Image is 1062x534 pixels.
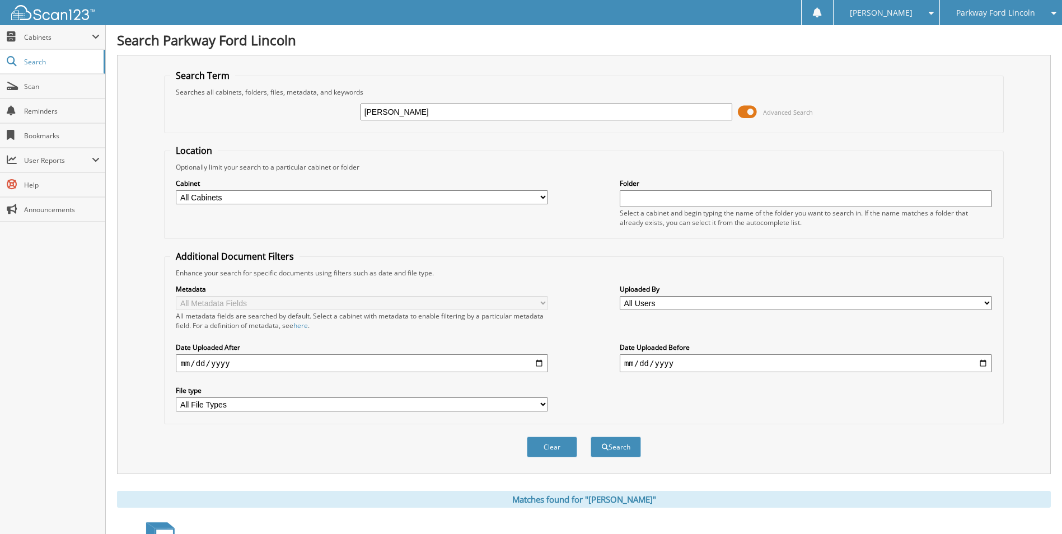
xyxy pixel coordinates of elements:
span: Search [24,57,98,67]
button: Clear [527,437,577,457]
label: Cabinet [176,179,548,188]
span: Announcements [24,205,100,214]
label: Date Uploaded After [176,343,548,352]
a: here [293,321,308,330]
legend: Search Term [170,69,235,82]
div: Matches found for "[PERSON_NAME]" [117,491,1051,508]
input: end [620,354,992,372]
span: Parkway Ford Lincoln [956,10,1035,16]
span: Help [24,180,100,190]
div: Searches all cabinets, folders, files, metadata, and keywords [170,87,997,97]
legend: Location [170,144,218,157]
label: Uploaded By [620,284,992,294]
span: [PERSON_NAME] [850,10,913,16]
span: Scan [24,82,100,91]
span: Bookmarks [24,131,100,140]
button: Search [591,437,641,457]
span: Reminders [24,106,100,116]
label: Metadata [176,284,548,294]
div: All metadata fields are searched by default. Select a cabinet with metadata to enable filtering b... [176,311,548,330]
span: Cabinets [24,32,92,42]
div: Select a cabinet and begin typing the name of the folder you want to search in. If the name match... [620,208,992,227]
label: Date Uploaded Before [620,343,992,352]
span: User Reports [24,156,92,165]
legend: Additional Document Filters [170,250,300,263]
h1: Search Parkway Ford Lincoln [117,31,1051,49]
div: Enhance your search for specific documents using filters such as date and file type. [170,268,997,278]
label: File type [176,386,548,395]
input: start [176,354,548,372]
img: scan123-logo-white.svg [11,5,95,20]
label: Folder [620,179,992,188]
div: Optionally limit your search to a particular cabinet or folder [170,162,997,172]
span: Advanced Search [763,108,813,116]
